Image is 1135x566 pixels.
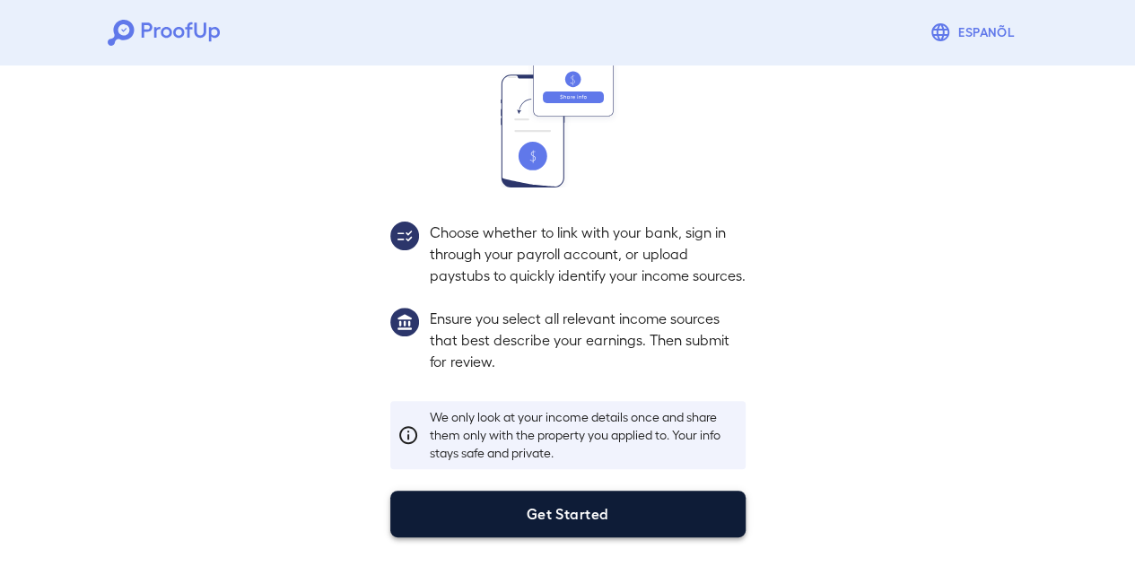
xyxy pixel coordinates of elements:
[430,222,746,286] p: Choose whether to link with your bank, sign in through your payroll account, or upload paystubs t...
[390,222,419,250] img: group2.svg
[922,14,1027,50] button: Espanõl
[390,491,746,537] button: Get Started
[501,58,635,187] img: transfer_money.svg
[390,308,419,336] img: group1.svg
[430,308,746,372] p: Ensure you select all relevant income sources that best describe your earnings. Then submit for r...
[430,408,738,462] p: We only look at your income details once and share them only with the property you applied to. Yo...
